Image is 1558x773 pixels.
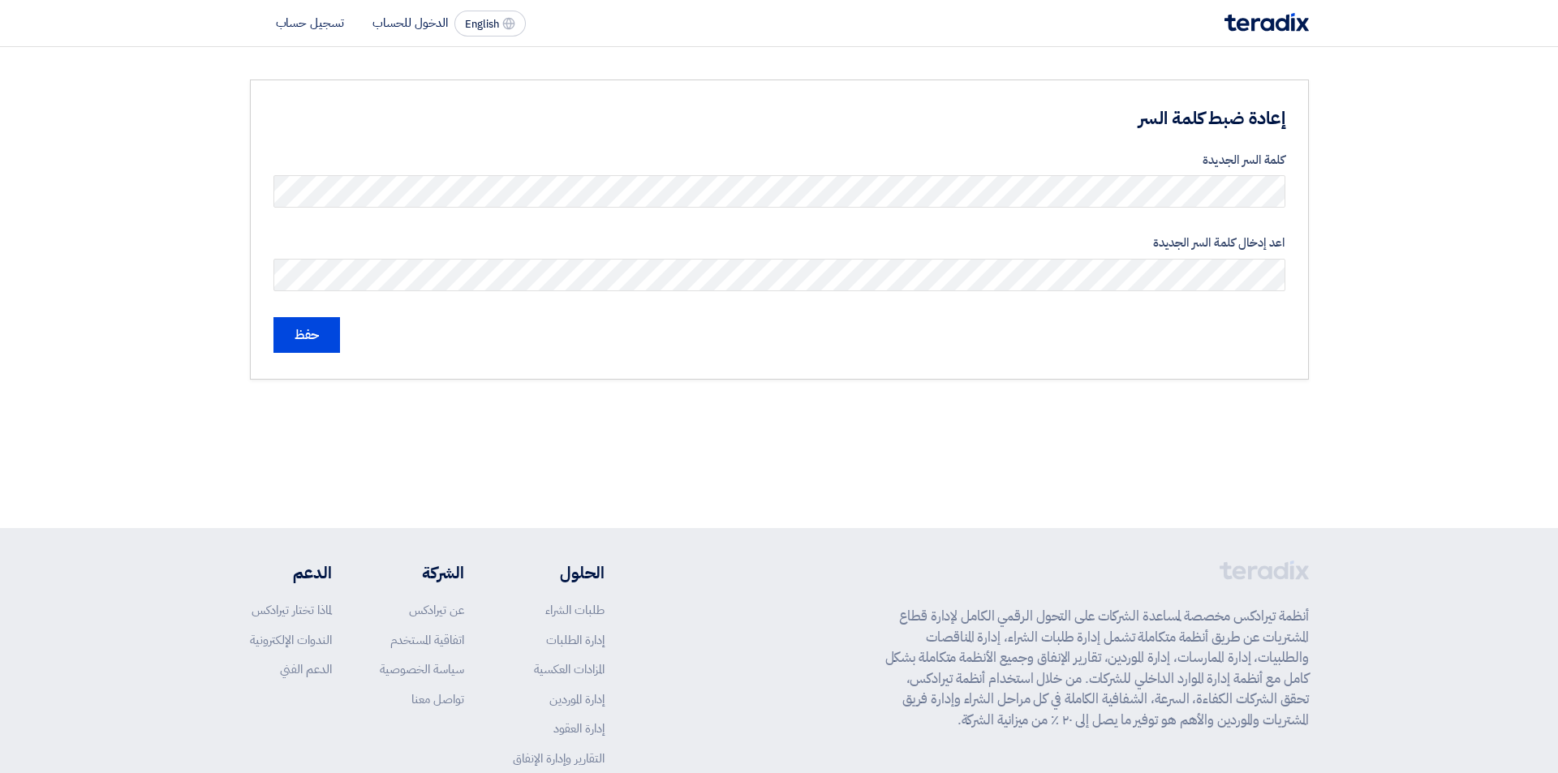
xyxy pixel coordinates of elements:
[546,631,605,649] a: إدارة الطلبات
[513,749,605,767] a: التقارير وإدارة الإنفاق
[280,660,332,678] a: الدعم الفني
[885,606,1309,730] p: أنظمة تيرادكس مخصصة لمساعدة الشركات على التحول الرقمي الكامل لإدارة قطاع المشتريات عن طريق أنظمة ...
[380,660,464,678] a: سياسة الخصوصية
[390,631,464,649] a: اتفاقية المستخدم
[250,560,332,585] li: الدعم
[553,719,605,737] a: إدارة العقود
[273,151,1285,170] label: كلمة السر الجديدة
[534,660,605,678] a: المزادات العكسية
[1224,13,1309,32] img: Teradix logo
[380,560,464,585] li: الشركة
[273,317,340,353] input: حفظ
[545,601,605,619] a: طلبات الشراء
[513,560,605,585] li: الحلول
[409,601,464,619] a: عن تيرادكس
[252,601,332,619] a: لماذا تختار تيرادكس
[465,19,499,30] span: English
[454,11,526,37] button: English
[549,690,605,708] a: إدارة الموردين
[273,234,1285,252] label: اعد إدخال كلمة السر الجديدة
[372,14,448,32] li: الدخول للحساب
[411,690,464,708] a: تواصل معنا
[729,106,1285,131] h3: إعادة ضبط كلمة السر
[276,14,344,32] li: تسجيل حساب
[250,631,332,649] a: الندوات الإلكترونية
